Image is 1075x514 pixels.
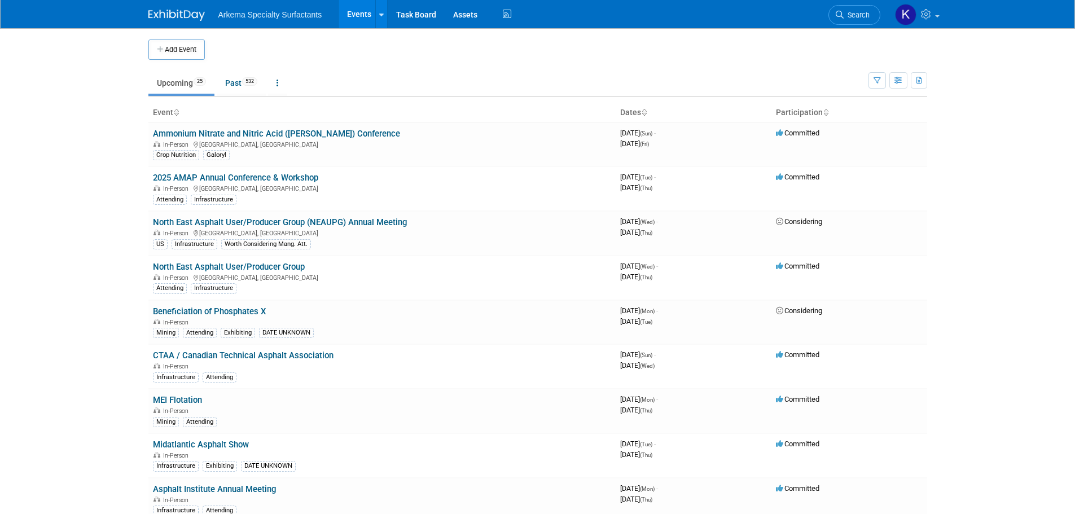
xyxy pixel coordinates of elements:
[620,361,655,370] span: [DATE]
[153,363,160,368] img: In-Person Event
[776,262,819,270] span: Committed
[776,306,822,315] span: Considering
[163,407,192,415] span: In-Person
[153,273,611,282] div: [GEOGRAPHIC_DATA], [GEOGRAPHIC_DATA]
[194,77,206,86] span: 25
[640,497,652,503] span: (Thu)
[203,372,236,383] div: Attending
[153,306,266,317] a: Beneficiation of Phosphates X
[640,352,652,358] span: (Sun)
[640,185,652,191] span: (Thu)
[656,484,658,493] span: -
[640,441,652,447] span: (Tue)
[163,497,192,504] span: In-Person
[163,141,192,148] span: In-Person
[153,185,160,191] img: In-Person Event
[153,217,407,227] a: North East Asphalt User/Producer Group (NEAUPG) Annual Meeting
[620,484,658,493] span: [DATE]
[183,417,217,427] div: Attending
[148,10,205,21] img: ExhibitDay
[640,141,649,147] span: (Fri)
[654,350,656,359] span: -
[163,230,192,237] span: In-Person
[153,283,187,293] div: Attending
[776,395,819,403] span: Committed
[640,363,655,369] span: (Wed)
[640,407,652,414] span: (Thu)
[776,350,819,359] span: Committed
[153,407,160,413] img: In-Person Event
[153,417,179,427] div: Mining
[153,372,199,383] div: Infrastructure
[776,484,819,493] span: Committed
[620,350,656,359] span: [DATE]
[640,486,655,492] span: (Mon)
[218,10,322,19] span: Arkema Specialty Surfactants
[153,129,400,139] a: Ammonium Nitrate and Nitric Acid ([PERSON_NAME]) Conference
[620,317,652,326] span: [DATE]
[620,395,658,403] span: [DATE]
[776,217,822,226] span: Considering
[640,263,655,270] span: (Wed)
[153,452,160,458] img: In-Person Event
[620,217,658,226] span: [DATE]
[620,495,652,503] span: [DATE]
[654,440,656,448] span: -
[191,195,236,205] div: Infrastructure
[620,173,656,181] span: [DATE]
[776,440,819,448] span: Committed
[640,397,655,403] span: (Mon)
[163,319,192,326] span: In-Person
[153,395,202,405] a: MEI Flotation
[221,239,311,249] div: Worth Considering Mang. Att.
[640,319,652,325] span: (Tue)
[844,11,870,19] span: Search
[656,217,658,226] span: -
[828,5,880,25] a: Search
[640,174,652,181] span: (Tue)
[776,129,819,137] span: Committed
[203,461,237,471] div: Exhibiting
[153,239,168,249] div: US
[640,130,652,137] span: (Sun)
[153,183,611,192] div: [GEOGRAPHIC_DATA], [GEOGRAPHIC_DATA]
[259,328,314,338] div: DATE UNKNOWN
[153,328,179,338] div: Mining
[148,103,616,122] th: Event
[823,108,828,117] a: Sort by Participation Type
[153,274,160,280] img: In-Person Event
[148,39,205,60] button: Add Event
[153,350,334,361] a: CTAA / Canadian Technical Asphalt Association
[640,452,652,458] span: (Thu)
[620,129,656,137] span: [DATE]
[153,230,160,235] img: In-Person Event
[620,183,652,192] span: [DATE]
[656,306,658,315] span: -
[620,440,656,448] span: [DATE]
[640,308,655,314] span: (Mon)
[153,139,611,148] div: [GEOGRAPHIC_DATA], [GEOGRAPHIC_DATA]
[153,150,199,160] div: Crop Nutrition
[163,363,192,370] span: In-Person
[153,195,187,205] div: Attending
[620,273,652,281] span: [DATE]
[163,452,192,459] span: In-Person
[620,139,649,148] span: [DATE]
[654,173,656,181] span: -
[620,406,652,414] span: [DATE]
[172,239,217,249] div: Infrastructure
[153,173,318,183] a: 2025 AMAP Annual Conference & Workshop
[620,262,658,270] span: [DATE]
[640,219,655,225] span: (Wed)
[241,461,296,471] div: DATE UNKNOWN
[153,262,305,272] a: North East Asphalt User/Producer Group
[895,4,916,25] img: Kayla Parker
[656,395,658,403] span: -
[221,328,255,338] div: Exhibiting
[616,103,771,122] th: Dates
[153,228,611,237] div: [GEOGRAPHIC_DATA], [GEOGRAPHIC_DATA]
[163,185,192,192] span: In-Person
[640,274,652,280] span: (Thu)
[771,103,927,122] th: Participation
[153,497,160,502] img: In-Person Event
